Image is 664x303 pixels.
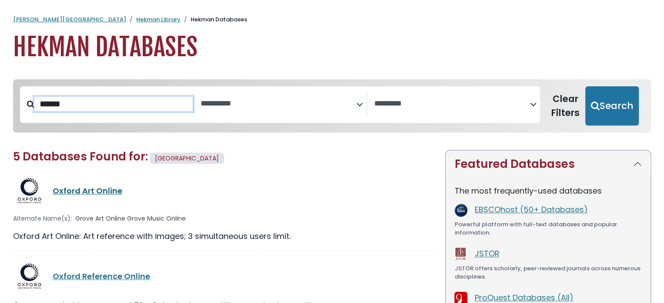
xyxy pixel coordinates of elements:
nav: Search filters [13,79,651,133]
a: JSTOR [474,248,499,259]
span: Grove Art Online Grove Music Online [75,214,186,223]
button: Clear Filters [545,86,585,126]
h1: Hekman Databases [13,33,651,62]
span: [GEOGRAPHIC_DATA] [155,154,219,163]
div: Powerful platform with full-text databases and popular information. [454,220,642,237]
a: EBSCOhost (50+ Databases) [474,204,587,215]
div: Oxford Art Online: Art reference with images; 3 simultaneous users limit. [13,230,435,242]
nav: breadcrumb [13,15,651,24]
a: Hekman Library [136,15,181,24]
input: Search database by title or keyword [34,97,193,111]
span: 5 Databases Found for: [13,149,148,164]
textarea: Search [374,99,530,109]
button: Submit for Search Results [585,86,639,126]
span: Alternate Name(s): [13,214,72,223]
button: Featured Databases [446,150,651,178]
a: Oxford Art Online [53,185,122,196]
a: [PERSON_NAME][GEOGRAPHIC_DATA] [13,15,126,24]
div: JSTOR offers scholarly, peer-reviewed journals across numerous disciplines. [454,264,642,281]
li: Hekman Databases [181,15,247,24]
textarea: Search [201,99,356,109]
p: The most frequently-used databases [454,185,642,197]
a: Oxford Reference Online [53,271,150,282]
a: ProQuest Databases (All) [474,292,573,303]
